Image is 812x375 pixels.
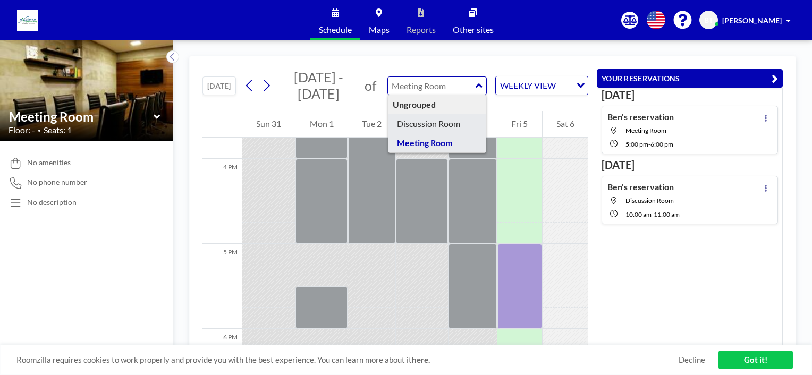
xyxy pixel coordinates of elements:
div: 4 PM [202,159,242,244]
span: Floor: - [9,125,35,135]
div: Tue 2 [348,111,395,138]
div: Sat 6 [543,111,588,138]
span: [DATE] - [DATE] [294,69,343,101]
div: Ungrouped [388,95,486,114]
h4: Ben's reservation [607,182,674,192]
div: Sun 31 [242,111,295,138]
span: • [38,127,41,134]
button: [DATE] [202,76,236,95]
span: 10:00 AM [625,210,652,218]
div: Fri 5 [497,111,542,138]
div: Discussion Room [388,114,486,133]
span: Discussion Room [625,197,674,204]
span: Reports [407,25,436,34]
span: Meeting Room [625,126,666,134]
span: - [648,140,650,148]
h3: [DATE] [602,158,778,172]
span: Roomzilla requires cookies to work properly and provide you with the best experience. You can lea... [16,355,679,365]
span: of [365,78,376,94]
input: Search for option [559,79,570,92]
a: Decline [679,355,705,365]
span: 5:00 PM [625,140,648,148]
h3: [DATE] [602,88,778,101]
div: Meeting Room [388,133,486,152]
div: Mon 1 [295,111,347,138]
span: No amenities [27,158,71,167]
img: organization-logo [17,10,38,31]
span: 11:00 AM [654,210,680,218]
span: - [652,210,654,218]
button: YOUR RESERVATIONS [597,69,783,88]
span: Schedule [319,25,352,34]
span: WEEKLY VIEW [498,79,558,92]
span: 6:00 PM [650,140,673,148]
div: 5 PM [202,244,242,329]
span: Seats: 1 [44,125,72,135]
input: Meeting Room [9,109,154,124]
span: Maps [369,25,390,34]
a: here. [412,355,430,364]
h4: Ben's reservation [607,112,674,122]
div: Search for option [496,76,588,95]
input: Meeting Room [388,77,476,95]
div: No description [27,198,77,207]
span: [PERSON_NAME] [722,16,782,25]
a: Got it! [718,351,793,369]
span: No phone number [27,177,87,187]
span: Other sites [453,25,494,34]
span: BT [704,15,713,25]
